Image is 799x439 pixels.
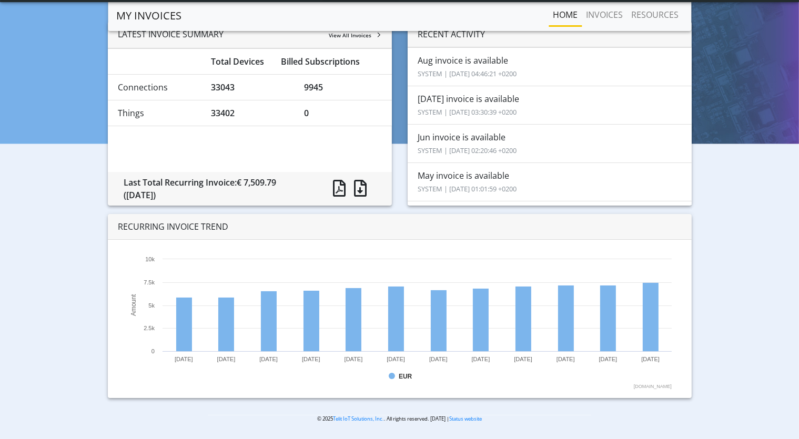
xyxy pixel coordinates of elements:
[627,4,683,25] a: RESOURCES
[418,107,517,117] small: SYSTEM | [DATE] 03:30:39 +0200
[408,162,692,201] li: May invoice is available
[549,4,582,25] a: Home
[345,356,363,362] text: [DATE]
[408,124,692,163] li: Jun invoice is available
[582,4,627,25] a: INVOICES
[175,356,193,362] text: [DATE]
[387,356,405,362] text: [DATE]
[145,256,155,262] text: 10k
[110,107,204,119] div: Things
[151,348,155,354] text: 0
[557,356,575,362] text: [DATE]
[116,5,181,26] a: MY INVOICES
[408,47,692,86] li: Aug invoice is available
[418,69,517,78] small: SYSTEM | [DATE] 04:46:21 +0200
[148,302,155,309] text: 5k
[116,176,317,201] div: Last Total Recurring Invoice:
[208,415,592,423] p: © 2025 . All rights reserved. [DATE] |
[217,356,236,362] text: [DATE]
[408,86,692,125] li: [DATE] invoice is available
[237,177,277,188] span: € 7,509.79
[418,146,517,155] small: SYSTEM | [DATE] 02:20:46 +0200
[108,22,392,48] div: LATEST INVOICE SUMMARY
[130,294,137,316] text: Amount
[514,356,532,362] text: [DATE]
[273,55,389,68] div: Billed Subscriptions
[144,325,155,331] text: 2.5k
[399,373,412,380] text: EUR
[634,384,672,389] text: [DOMAIN_NAME]
[110,81,204,94] div: Connections
[472,356,490,362] text: [DATE]
[408,22,692,47] div: RECENT ACTIVITY
[108,214,692,240] div: RECURRING INVOICE TREND
[599,356,618,362] text: [DATE]
[641,356,660,362] text: [DATE]
[203,107,296,119] div: 33402
[333,415,384,422] a: Telit IoT Solutions, Inc.
[203,81,296,94] div: 33043
[429,356,448,362] text: [DATE]
[329,32,372,39] span: View All Invoices
[296,81,389,94] div: 9945
[449,415,482,422] a: Status website
[418,184,517,193] small: SYSTEM | [DATE] 01:01:59 +0200
[259,356,278,362] text: [DATE]
[203,55,273,68] div: Total Devices
[144,279,155,285] text: 7.5k
[124,189,309,201] div: ([DATE])
[296,107,389,119] div: 0
[302,356,320,362] text: [DATE]
[408,201,692,240] li: Aug report downloaded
